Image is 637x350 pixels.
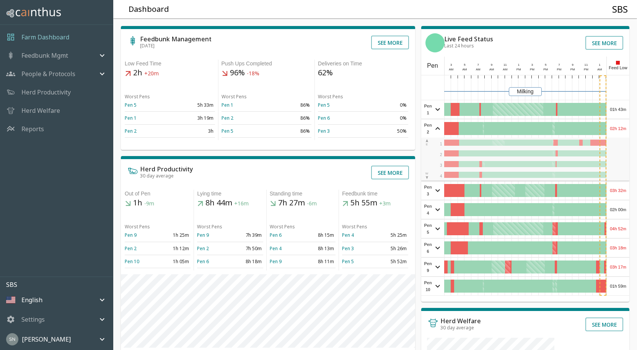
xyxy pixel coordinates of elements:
span: AM [489,68,494,71]
div: 02h 00m [607,200,629,219]
span: Worst Pens [125,93,150,100]
p: Settings [21,315,45,324]
td: 8h 15m [303,229,336,242]
div: 1 [515,63,522,67]
h6: Feedbunk Management [140,36,212,42]
h5: 7h 27m [270,198,336,208]
p: People & Protocols [21,69,75,78]
div: 7 [556,63,563,67]
span: PM [570,68,575,71]
div: Standing time [270,190,336,198]
a: Pen 1 [222,102,233,108]
span: +3m [379,200,391,207]
div: Low Feed Time [125,60,215,68]
td: 1h 12m [158,242,191,255]
div: 11 [502,63,509,67]
span: Pen 4 [423,203,433,217]
span: Pen 9 [423,260,433,274]
a: Pen 5 [125,102,137,108]
a: Pen 5 [342,258,354,265]
span: Pen 1 [423,103,433,116]
span: Worst Pens [222,93,247,100]
button: See more [585,317,623,331]
span: PM [557,68,561,71]
td: 5h 25m [375,229,408,242]
div: 01h 59m [607,277,629,295]
span: Worst Pens [125,223,150,230]
a: Herd Welfare [21,106,60,115]
span: +16m [234,200,249,207]
span: -9m [144,200,154,207]
span: Pen 6 [423,241,433,255]
span: +20m [144,70,159,77]
div: 7 [475,63,482,67]
span: [DATE] [140,42,155,49]
td: 86% [266,125,311,138]
span: Pen 5 [423,222,433,236]
h5: 2h [125,68,215,78]
h6: Herd Productivity [140,166,193,172]
a: Pen 6 [318,115,330,121]
div: 3 [529,63,536,67]
a: Pen 2 [125,128,137,134]
div: 04h 52m [607,220,629,238]
a: Reports [21,124,44,133]
td: 5h 33m [170,99,215,112]
a: Pen 10 [125,258,139,265]
div: Feed Low [606,57,629,75]
a: Herd Productivity [21,88,71,97]
div: 02h 12m [607,119,629,138]
h6: Herd Welfare [440,318,481,324]
a: Pen 9 [270,258,282,265]
h5: 62% [318,68,408,78]
td: 86% [266,99,311,112]
a: Pen 5 [222,128,233,134]
span: Worst Pens [197,223,222,230]
span: Last 24 hours [444,42,474,49]
td: 8h 18m [230,255,263,268]
p: Feedbunk Mgmt [21,51,68,60]
div: 03h 18m [607,239,629,257]
div: 9 [569,63,576,67]
a: Pen 3 [318,128,330,134]
div: Out of Pen [125,190,191,198]
span: AM [449,68,453,71]
td: 0% [363,99,408,112]
h5: 8h 44m [197,198,263,208]
td: 0% [363,112,408,125]
td: 7h 50m [230,242,263,255]
a: Pen 9 [197,232,209,238]
a: Pen 1 [125,115,137,121]
span: 2 [440,153,442,157]
span: PM [516,68,521,71]
span: PM [530,68,534,71]
div: Milking [509,87,542,96]
div: Push Ups Completed [222,60,312,68]
a: Pen 6 [197,258,209,265]
span: Worst Pens [270,223,295,230]
span: Worst Pens [318,93,343,100]
a: Pen 2 [197,245,209,252]
span: 3 [440,163,442,168]
div: 03h 32m [607,181,629,200]
span: -18% [247,70,259,77]
img: 45cffdf61066f8072b93f09263145446 [6,333,18,345]
td: 8h 11m [303,255,336,268]
a: Pen 2 [125,245,137,252]
td: 1h 25m [158,229,191,242]
a: Pen 5 [318,102,330,108]
span: AM [463,68,467,71]
span: 30 day average [140,173,174,179]
p: SBS [6,280,113,289]
p: English [21,295,42,304]
span: -6m [307,200,317,207]
span: AM [476,68,481,71]
span: Pen 3 [423,184,433,197]
div: 3 [448,63,455,67]
div: 5 [461,63,468,67]
span: PM [543,68,548,71]
a: Pen 4 [270,245,282,252]
a: Pen 2 [222,115,233,121]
